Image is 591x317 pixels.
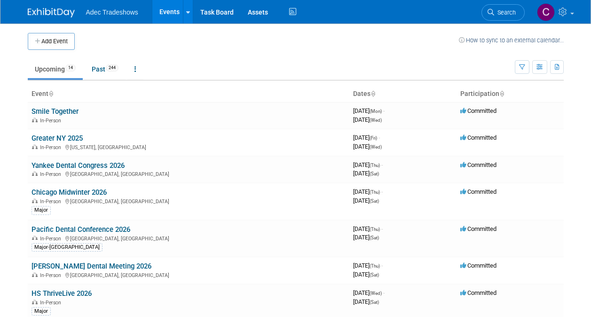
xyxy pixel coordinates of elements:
span: Committed [460,262,496,269]
span: [DATE] [353,262,383,269]
span: (Thu) [370,190,380,195]
span: (Wed) [370,144,382,150]
a: Sort by Start Date [370,90,375,97]
img: In-Person Event [32,236,38,240]
span: (Sat) [370,235,379,240]
th: Participation [457,86,564,102]
span: - [383,107,385,114]
span: [DATE] [353,188,383,195]
a: HS ThriveLive 2026 [32,289,92,298]
span: (Wed) [370,291,382,296]
span: [DATE] [353,134,380,141]
span: Search [494,9,516,16]
a: Chicago Midwinter 2026 [32,188,107,197]
span: 244 [106,64,118,71]
span: Committed [460,225,496,232]
span: In-Person [40,171,64,177]
span: 14 [65,64,76,71]
span: [DATE] [353,225,383,232]
span: Committed [460,289,496,296]
div: Major [32,307,51,316]
span: In-Person [40,198,64,205]
span: [DATE] [353,107,385,114]
a: Yankee Dental Congress 2026 [32,161,125,170]
span: - [378,134,380,141]
div: [GEOGRAPHIC_DATA], [GEOGRAPHIC_DATA] [32,170,346,177]
a: Sort by Event Name [48,90,53,97]
a: Greater NY 2025 [32,134,83,143]
img: Carol Schmidlin [537,3,555,21]
span: (Fri) [370,135,377,141]
span: In-Person [40,272,64,278]
span: [DATE] [353,298,379,305]
span: - [381,225,383,232]
img: In-Person Event [32,118,38,122]
div: Major [32,206,51,214]
span: [DATE] [353,116,382,123]
span: (Thu) [370,163,380,168]
span: (Sat) [370,171,379,176]
th: Dates [349,86,457,102]
a: [PERSON_NAME] Dental Meeting 2026 [32,262,151,270]
img: In-Person Event [32,144,38,149]
span: [DATE] [353,234,379,241]
span: [DATE] [353,289,385,296]
span: [DATE] [353,143,382,150]
span: [DATE] [353,197,379,204]
div: Major-[GEOGRAPHIC_DATA] [32,243,102,252]
button: Add Event [28,33,75,50]
a: Search [481,4,525,21]
span: (Wed) [370,118,382,123]
span: In-Person [40,300,64,306]
img: In-Person Event [32,171,38,176]
span: (Sat) [370,300,379,305]
img: In-Person Event [32,300,38,304]
span: Committed [460,188,496,195]
span: - [381,262,383,269]
img: ExhibitDay [28,8,75,17]
span: [DATE] [353,271,379,278]
span: Committed [460,161,496,168]
span: [DATE] [353,170,379,177]
span: Committed [460,134,496,141]
a: Pacific Dental Conference 2026 [32,225,130,234]
span: (Mon) [370,109,382,114]
span: [DATE] [353,161,383,168]
span: (Thu) [370,263,380,269]
span: (Sat) [370,272,379,277]
span: (Sat) [370,198,379,204]
div: [GEOGRAPHIC_DATA], [GEOGRAPHIC_DATA] [32,234,346,242]
a: How to sync to an external calendar... [459,37,564,44]
img: In-Person Event [32,198,38,203]
span: In-Person [40,118,64,124]
span: - [381,188,383,195]
a: Smile Together [32,107,79,116]
span: - [381,161,383,168]
a: Upcoming14 [28,60,83,78]
span: Adec Tradeshows [86,8,138,16]
span: Committed [460,107,496,114]
div: [US_STATE], [GEOGRAPHIC_DATA] [32,143,346,151]
span: (Thu) [370,227,380,232]
span: - [383,289,385,296]
div: [GEOGRAPHIC_DATA], [GEOGRAPHIC_DATA] [32,197,346,205]
span: In-Person [40,144,64,151]
a: Past244 [85,60,126,78]
th: Event [28,86,349,102]
span: In-Person [40,236,64,242]
div: [GEOGRAPHIC_DATA], [GEOGRAPHIC_DATA] [32,271,346,278]
img: In-Person Event [32,272,38,277]
a: Sort by Participation Type [499,90,504,97]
